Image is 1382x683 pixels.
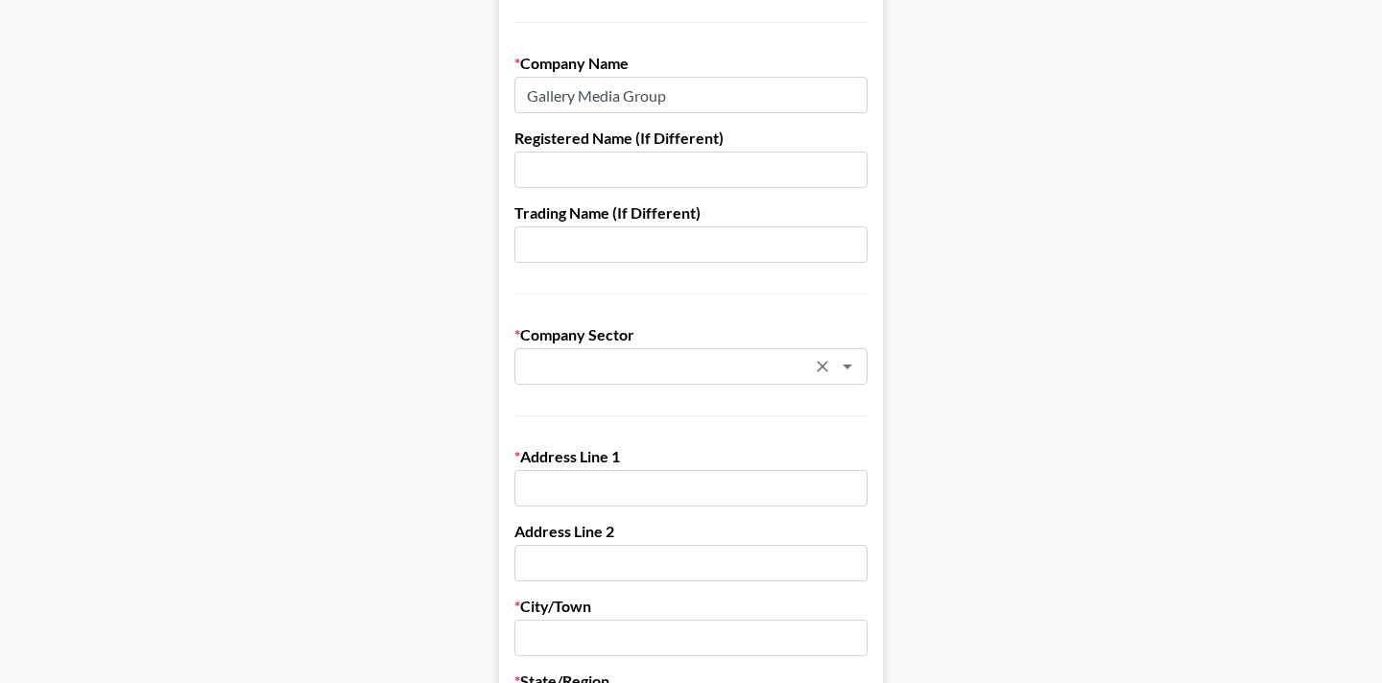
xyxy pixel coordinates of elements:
[514,54,868,73] label: Company Name
[514,129,868,148] label: Registered Name (If Different)
[514,597,868,616] label: City/Town
[514,522,868,541] label: Address Line 2
[809,353,836,380] button: Clear
[514,447,868,466] label: Address Line 1
[514,203,868,223] label: Trading Name (If Different)
[514,325,868,344] label: Company Sector
[834,353,861,380] button: Open
[833,83,856,106] keeper-lock: Open Keeper Popup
